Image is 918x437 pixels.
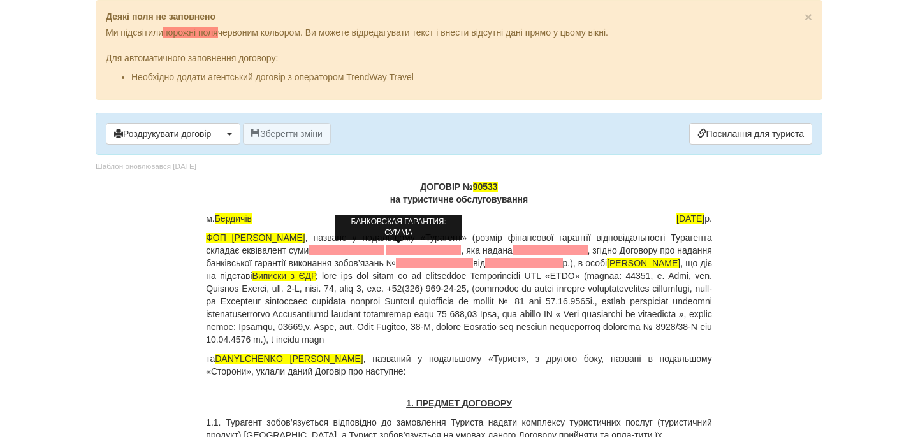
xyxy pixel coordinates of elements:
span: × [805,10,812,24]
a: Посилання для туриста [689,123,812,145]
p: та , названий у подальшому «Турист», з другого боку, названі в подальшому «Сторони», уклали даний... [206,352,712,378]
button: Зберегти зміни [243,123,331,145]
p: ДОГОВІР № на туристичне обслуговування [206,180,712,206]
span: Виписки з ЄДР [252,271,316,281]
div: Шаблон оновлювався [DATE] [96,161,196,172]
span: DANYLCHENKO [PERSON_NAME] [215,354,363,364]
p: Ми підсвітили червоним кольором. Ви можете відредагувати текст і внести відсутні дані прямо у цьо... [106,26,812,39]
p: 1. ПРЕДМЕТ ДОГОВОРУ [206,397,712,410]
span: [DATE] [676,213,704,224]
p: Деякі поля не заповнено [106,10,812,23]
span: ФОП [PERSON_NAME] [206,233,305,243]
span: 90533 [473,182,498,192]
span: м. [206,212,252,225]
button: Роздрукувати договір [106,123,219,145]
li: Необхідно додати агентський договір з оператором TrendWay Travel [131,71,812,83]
button: Close [805,10,812,24]
div: БАНКОВСКАЯ ГАРАНТИЯ: СУММА [335,215,462,240]
span: Бердичів [215,213,252,224]
p: , назване у подальшому «Турагент» (розмір фінансової гарантії відповідальності Турагента складає ... [206,231,712,346]
span: порожні поля [163,27,218,38]
span: [PERSON_NAME] [607,258,680,268]
span: р. [676,212,712,225]
div: Для автоматичного заповнення договору: [106,39,812,83]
